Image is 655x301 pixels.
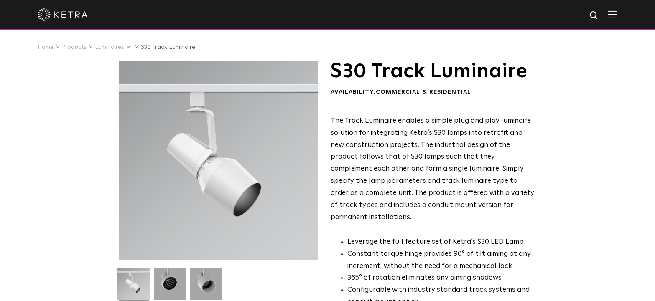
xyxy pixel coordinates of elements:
[608,10,617,18] img: Hamburger%20Nav.svg
[347,248,534,273] li: Constant torque hinge provides 90° of tilt aiming at any increment, without the need for a mechan...
[62,44,87,50] a: Products
[376,89,471,95] span: Commercial & Residential
[331,117,534,221] span: The Track Luminaire enables a simple plug and play luminaire solution for integrating Ketra’s S30...
[95,44,124,50] a: Luminaires
[589,10,599,21] img: search icon
[141,44,195,50] a: S30 Track Luminaire
[331,61,534,82] h1: S30 Track Luminaire
[347,236,534,248] li: Leverage the full feature set of Ketra’s S30 LED Lamp
[38,44,54,50] a: Home
[347,272,534,284] li: 365° of rotation eliminates any aiming shadows
[38,8,88,21] img: ketra-logo-2019-white
[331,88,534,96] div: Availability:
